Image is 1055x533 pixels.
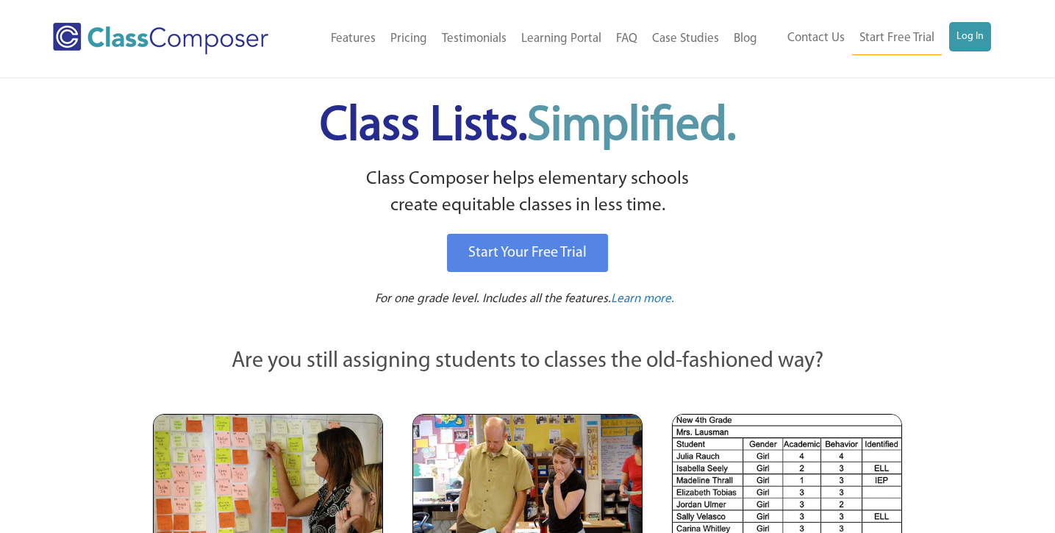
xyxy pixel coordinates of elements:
a: Start Free Trial [852,22,942,55]
a: Features [323,23,383,55]
a: Blog [726,23,765,55]
a: Learning Portal [514,23,609,55]
nav: Header Menu [301,23,765,55]
p: Are you still assigning students to classes the old-fashioned way? [153,346,903,378]
a: FAQ [609,23,645,55]
img: Class Composer [53,23,268,54]
p: Class Composer helps elementary schools create equitable classes in less time. [151,166,905,220]
a: Pricing [383,23,434,55]
span: Class Lists. [320,103,736,151]
nav: Header Menu [765,22,991,55]
a: Testimonials [434,23,514,55]
a: Case Studies [645,23,726,55]
span: Simplified. [527,103,736,151]
a: Log In [949,22,991,51]
a: Learn more. [611,290,674,309]
a: Contact Us [780,22,852,54]
span: Start Your Free Trial [468,246,587,260]
a: Start Your Free Trial [447,234,608,272]
span: For one grade level. Includes all the features. [375,293,611,305]
span: Learn more. [611,293,674,305]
